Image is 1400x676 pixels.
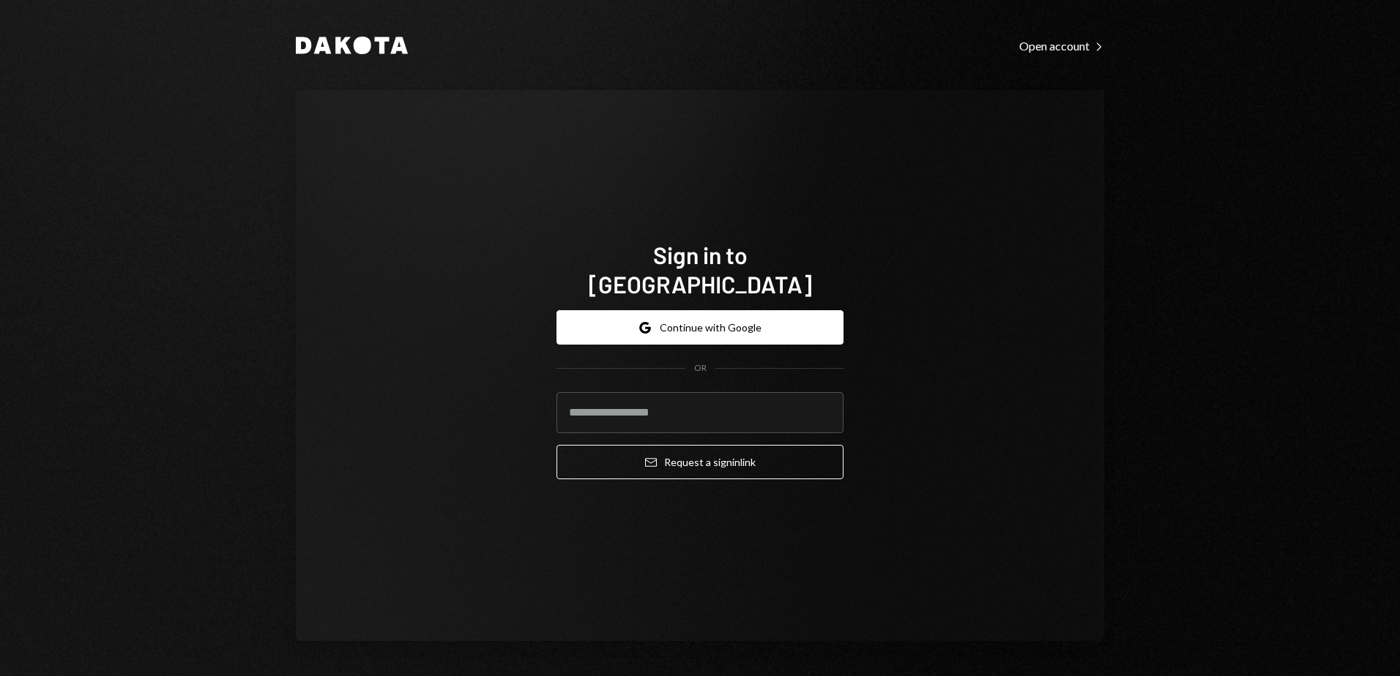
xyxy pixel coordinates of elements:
[1019,39,1104,53] div: Open account
[556,310,844,345] button: Continue with Google
[694,362,707,375] div: OR
[556,445,844,479] button: Request a signinlink
[1019,37,1104,53] a: Open account
[814,404,832,421] keeper-lock: Open Keeper Popup
[556,240,844,298] h1: Sign in to [GEOGRAPHIC_DATA]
